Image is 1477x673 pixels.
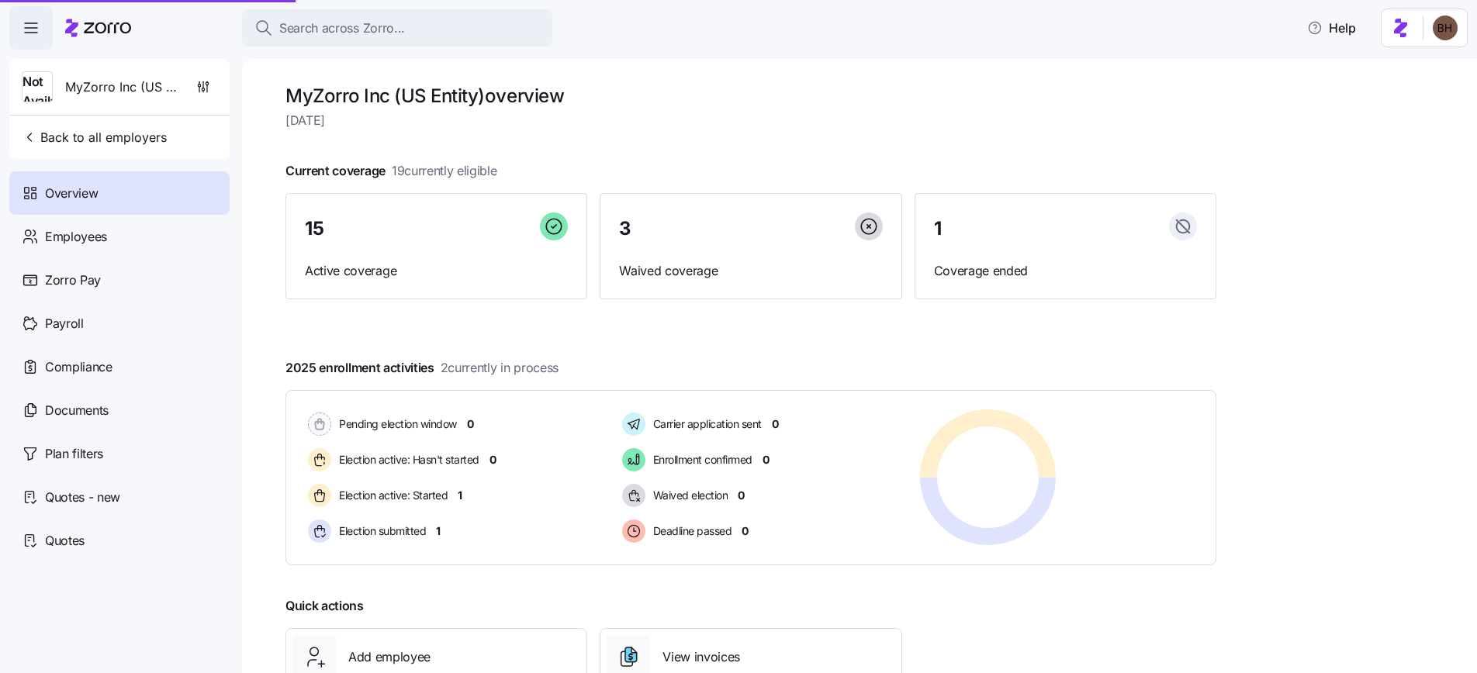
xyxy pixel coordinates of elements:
button: Back to all employers [16,122,173,153]
span: Enrollment confirmed [649,452,752,468]
span: View invoices [662,647,740,667]
span: Help [1307,19,1356,37]
span: 15 [305,219,323,238]
span: [DATE] [285,111,1216,130]
h1: MyZorro Inc (US Entity) overview [285,84,1216,108]
a: Plan filters [9,432,230,475]
span: Add employee [348,647,431,667]
a: Zorro Pay [9,258,230,302]
span: Pending election window [334,416,457,432]
img: c3c218ad70e66eeb89914ccc98a2927c [1433,16,1458,40]
span: Current coverage [285,161,497,181]
span: 1 [436,523,441,539]
span: Waived coverage [619,261,882,281]
span: 3 [619,219,631,238]
span: Search across Zorro... [279,19,405,38]
span: Deadline passed [649,523,732,539]
span: Not Available [22,72,74,111]
span: 2 currently in process [441,358,559,378]
a: Quotes [9,519,230,562]
span: Back to all employers [22,128,167,147]
span: Election submitted [334,523,426,539]
span: Active coverage [305,261,568,281]
span: Compliance [45,357,112,377]
a: Quotes - new [9,475,230,519]
a: Documents [9,388,230,432]
span: Payroll [45,314,84,333]
button: Search across Zorro... [242,9,552,47]
span: Employees [45,227,107,247]
span: 19 currently eligible [392,161,497,181]
span: Carrier application sent [649,416,762,432]
a: Overview [9,171,230,215]
a: Employees [9,215,230,258]
span: MyZorro Inc (US Entity) [65,78,177,97]
a: Payroll [9,302,230,345]
span: 1 [934,219,942,238]
span: Documents [45,401,109,420]
span: 0 [742,523,749,539]
span: 0 [467,416,474,432]
span: Quick actions [285,596,364,616]
span: Quotes [45,531,85,550]
span: Overview [45,184,98,203]
span: Coverage ended [934,261,1197,281]
span: Plan filters [45,444,103,464]
span: Quotes - new [45,488,120,507]
span: Waived election [649,488,728,503]
span: 0 [738,488,745,503]
span: 0 [772,416,779,432]
span: Election active: Started [334,488,448,503]
span: 2025 enrollment activities [285,358,559,378]
span: 0 [763,452,770,468]
span: Zorro Pay [45,271,101,290]
span: Election active: Hasn't started [334,452,479,468]
span: 0 [489,452,496,468]
a: Compliance [9,345,230,388]
button: Help [1295,12,1368,43]
span: 1 [458,488,462,503]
